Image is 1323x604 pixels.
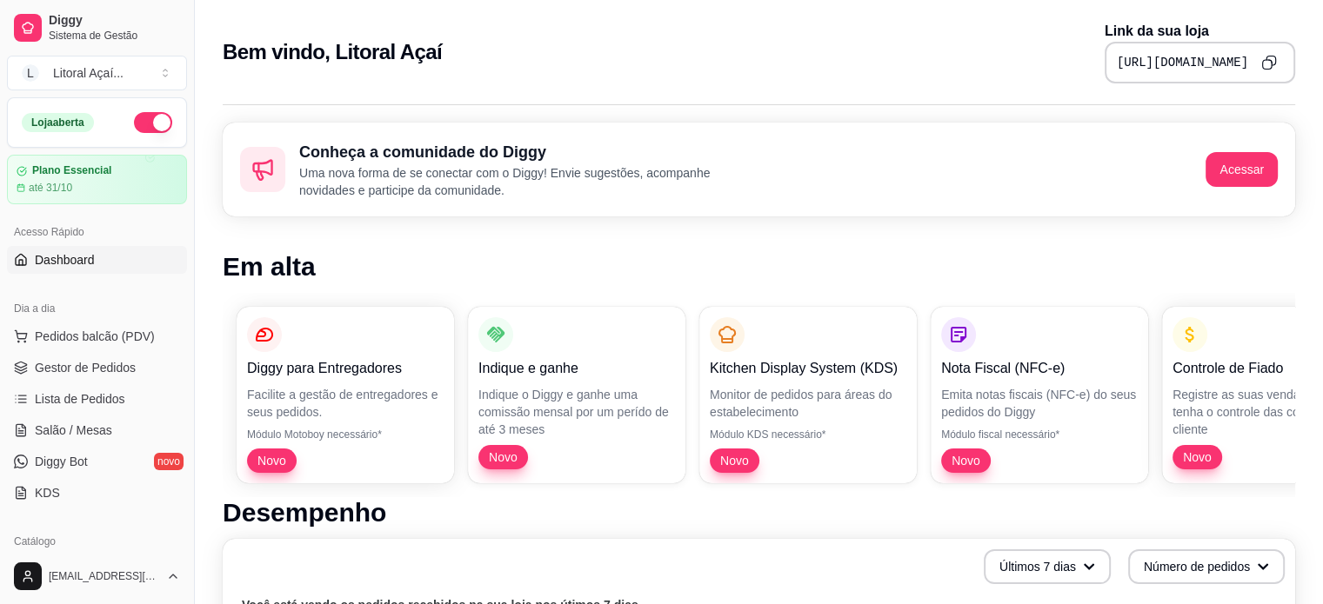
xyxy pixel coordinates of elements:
p: Diggy para Entregadores [247,358,444,379]
div: Dia a dia [7,295,187,322]
a: Dashboard [7,246,187,274]
span: Novo [945,452,987,469]
pre: [URL][DOMAIN_NAME] [1117,54,1248,71]
button: Número de pedidos [1128,549,1285,584]
p: Link da sua loja [1105,21,1295,42]
p: Emita notas fiscais (NFC-e) do seus pedidos do Diggy [941,386,1138,421]
span: [EMAIL_ADDRESS][DOMAIN_NAME] [49,569,159,583]
span: Diggy [49,13,180,29]
span: Dashboard [35,251,95,269]
article: até 31/10 [29,181,72,195]
button: [EMAIL_ADDRESS][DOMAIN_NAME] [7,555,187,597]
div: Acesso Rápido [7,218,187,246]
p: Nota Fiscal (NFC-e) [941,358,1138,379]
div: Loja aberta [22,113,94,132]
a: Plano Essencialaté 31/10 [7,155,187,204]
button: Alterar Status [134,112,172,133]
p: Indique e ganhe [478,358,675,379]
p: Uma nova forma de se conectar com o Diggy! Envie sugestões, acompanhe novidades e participe da co... [299,164,745,199]
p: Módulo fiscal necessário* [941,428,1138,441]
span: Novo [251,452,293,469]
button: Copy to clipboard [1255,49,1283,76]
h1: Desempenho [223,497,1295,528]
p: Monitor de pedidos para áreas do estabelecimento [710,386,906,421]
p: Facilite a gestão de entregadores e seus pedidos. [247,386,444,421]
span: KDS [35,484,60,501]
span: Diggy Bot [35,453,88,470]
span: Gestor de Pedidos [35,359,136,376]
article: Plano Essencial [32,164,111,177]
span: Salão / Mesas [35,421,112,439]
span: Novo [482,448,525,466]
button: Select a team [7,56,187,90]
span: Novo [713,452,756,469]
div: Catálogo [7,528,187,555]
div: Litoral Açaí ... [53,64,124,82]
span: Pedidos balcão (PDV) [35,328,155,345]
a: KDS [7,479,187,507]
span: Sistema de Gestão [49,29,180,43]
button: Acessar [1206,152,1278,187]
a: Lista de Pedidos [7,385,187,413]
button: Kitchen Display System (KDS)Monitor de pedidos para áreas do estabelecimentoMódulo KDS necessário... [699,307,917,483]
a: Diggy Botnovo [7,448,187,475]
h2: Conheça a comunidade do Diggy [299,140,745,164]
p: Indique o Diggy e ganhe uma comissão mensal por um perído de até 3 meses [478,386,675,438]
button: Últimos 7 dias [984,549,1111,584]
p: Kitchen Display System (KDS) [710,358,906,379]
p: Módulo Motoboy necessário* [247,428,444,441]
h2: Bem vindo, Litoral Açaí [223,38,442,66]
h1: Em alta [223,251,1295,282]
span: Novo [1176,448,1219,466]
button: Pedidos balcão (PDV) [7,322,187,350]
button: Diggy para EntregadoresFacilite a gestão de entregadores e seus pedidos.Módulo Motoboy necessário... [237,307,454,483]
a: Salão / Mesas [7,416,187,444]
span: Lista de Pedidos [35,390,125,408]
button: Nota Fiscal (NFC-e)Emita notas fiscais (NFC-e) do seus pedidos do DiggyMódulo fiscal necessário*Novo [931,307,1148,483]
a: Gestor de Pedidos [7,354,187,382]
a: DiggySistema de Gestão [7,7,187,49]
span: L [22,64,39,82]
p: Módulo KDS necessário* [710,428,906,441]
button: Indique e ganheIndique o Diggy e ganhe uma comissão mensal por um perído de até 3 mesesNovo [468,307,685,483]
